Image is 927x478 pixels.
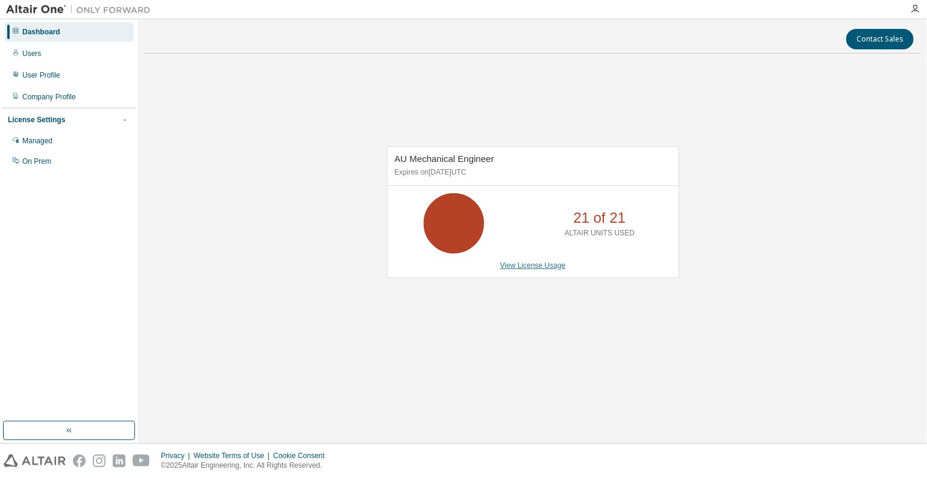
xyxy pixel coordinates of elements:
div: License Settings [8,115,65,125]
button: Contact Sales [846,29,914,49]
div: Privacy [161,451,193,461]
span: AU Mechanical Engineer [395,154,494,164]
div: Users [22,49,41,58]
div: User Profile [22,70,60,80]
div: Company Profile [22,92,76,102]
a: View License Usage [500,261,566,270]
div: Dashboard [22,27,60,37]
p: ALTAIR UNITS USED [565,228,635,238]
img: youtube.svg [133,455,150,467]
div: Cookie Consent [273,451,332,461]
p: Expires on [DATE] UTC [395,167,668,178]
img: altair_logo.svg [4,455,66,467]
p: 21 of 21 [573,208,626,228]
img: linkedin.svg [113,455,125,467]
div: On Prem [22,157,51,166]
div: Website Terms of Use [193,451,273,461]
img: facebook.svg [73,455,86,467]
img: Altair One [6,4,157,16]
img: instagram.svg [93,455,105,467]
p: © 2025 Altair Engineering, Inc. All Rights Reserved. [161,461,332,471]
div: Managed [22,136,52,146]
